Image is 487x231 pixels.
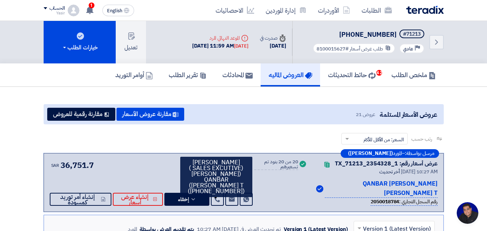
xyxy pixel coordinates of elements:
[115,71,153,79] h5: أوامر التوريد
[403,45,413,52] span: عادي
[371,198,437,206] div: رقم السجل التجاري :
[457,202,478,224] a: Open chat
[222,71,253,79] h5: المحادثات
[62,43,98,52] div: خيارات الطلب
[316,45,349,53] span: #8100015627
[411,135,432,143] span: رتب حسب
[51,162,59,169] span: SAR
[234,43,248,50] div: [DATE]
[312,2,356,19] a: الأوردرات
[393,151,402,156] span: المورد
[348,151,393,156] b: ([PERSON_NAME])
[406,6,444,14] img: Teradix logo
[341,149,439,158] div: –
[356,111,375,118] span: عروض 21
[335,159,438,168] div: عرض أسعار رقم: TX_71213_2354328_1
[214,63,261,86] a: المحادثات
[325,179,438,198] p: [PERSON_NAME] QANBAR [PERSON_NAME] T
[56,194,99,205] span: إنشاء أمر توريد كمسودة
[102,5,134,16] button: English
[107,8,122,13] span: English
[169,71,207,79] h5: تقرير الطلب
[260,42,286,50] div: [DATE]
[119,194,151,205] span: إنشاء عرض أسعار
[107,63,161,86] a: أوامر التوريد
[269,71,312,79] h5: العروض الماليه
[44,11,65,15] div: Yasir
[61,159,93,171] span: 36,751.7
[44,21,116,63] button: خيارات الطلب
[192,42,248,50] div: [DATE] 11:59 AM
[161,63,214,86] a: تقرير الطلب
[164,193,209,206] button: إخفاء
[403,32,421,37] div: #71213
[339,30,397,39] span: [PHONE_NUMBER]
[180,157,252,197] div: [PERSON_NAME] (SALES EXCUTIVE ) ([PERSON_NAME] QANBAR [PERSON_NAME] T) ([PHONE_NUMBER])
[384,63,444,86] a: ملخص الطلب
[192,34,248,42] div: الموعد النهائي للرد
[260,34,286,42] div: صدرت في
[328,71,376,79] h5: حائط التحديثات
[47,108,115,121] button: مقارنة رقمية للعروض
[350,45,383,53] span: طلب عرض أسعار
[363,136,404,143] span: السعر: من الأقل للأكثر
[380,110,437,119] span: عروض الأسعار المستلمة
[210,2,260,19] a: الاحصائيات
[116,108,184,121] button: مقارنة عروض الأسعار
[401,168,438,176] span: [DATE] 10:27 AM
[371,198,399,205] b: 2050018784
[116,21,146,63] button: تعديل
[376,70,382,76] span: 42
[254,159,298,170] div: 20 من 20 بنود تم تسعيرهم
[356,2,398,19] a: الطلبات
[50,193,111,206] button: إنشاء أمر توريد كمسودة
[316,185,323,192] img: Verified Account
[260,2,312,19] a: إدارة الموردين
[178,197,189,202] span: إخفاء
[113,193,163,206] button: إنشاء عرض أسعار
[49,5,65,12] div: الحساب
[68,5,79,16] img: profile_test.png
[405,151,434,156] span: مرسل بواسطة:
[261,63,320,86] a: العروض الماليه
[391,71,436,79] h5: ملخص الطلب
[89,3,94,8] span: 1
[320,63,384,86] a: حائط التحديثات42
[311,30,426,40] h5: 4087-911-8100015627
[379,168,400,176] span: أخر تحديث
